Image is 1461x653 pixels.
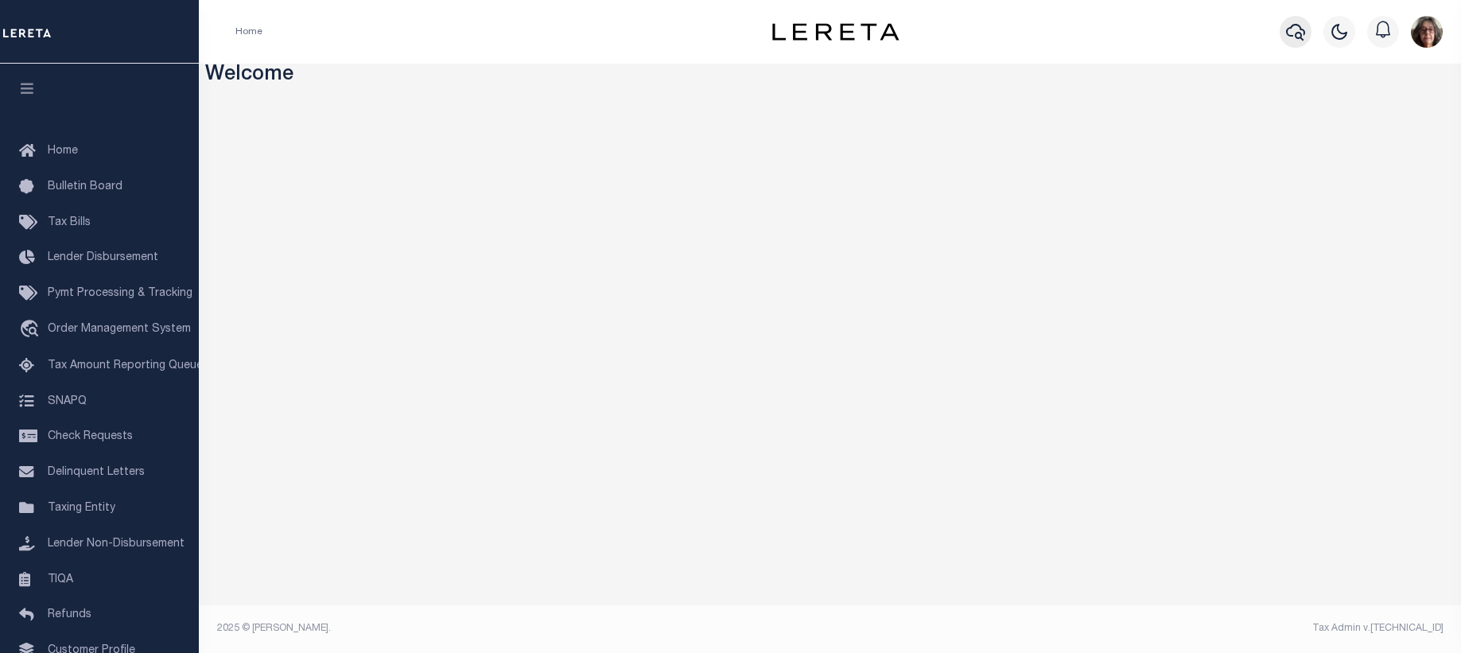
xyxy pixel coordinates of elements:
[48,324,191,335] span: Order Management System
[48,538,185,550] span: Lender Non-Disbursement
[48,431,133,442] span: Check Requests
[235,25,262,39] li: Home
[205,621,830,636] div: 2025 © [PERSON_NAME].
[48,467,145,478] span: Delinquent Letters
[842,621,1444,636] div: Tax Admin v.[TECHNICAL_ID]
[48,181,122,192] span: Bulletin Board
[48,395,87,406] span: SNAPQ
[19,320,45,340] i: travel_explore
[48,503,115,514] span: Taxing Entity
[48,609,91,620] span: Refunds
[48,217,91,228] span: Tax Bills
[772,23,900,41] img: logo-dark.svg
[48,360,203,371] span: Tax Amount Reporting Queue
[48,146,78,157] span: Home
[48,573,73,585] span: TIQA
[48,288,192,299] span: Pymt Processing & Tracking
[205,64,1455,88] h3: Welcome
[48,252,158,263] span: Lender Disbursement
